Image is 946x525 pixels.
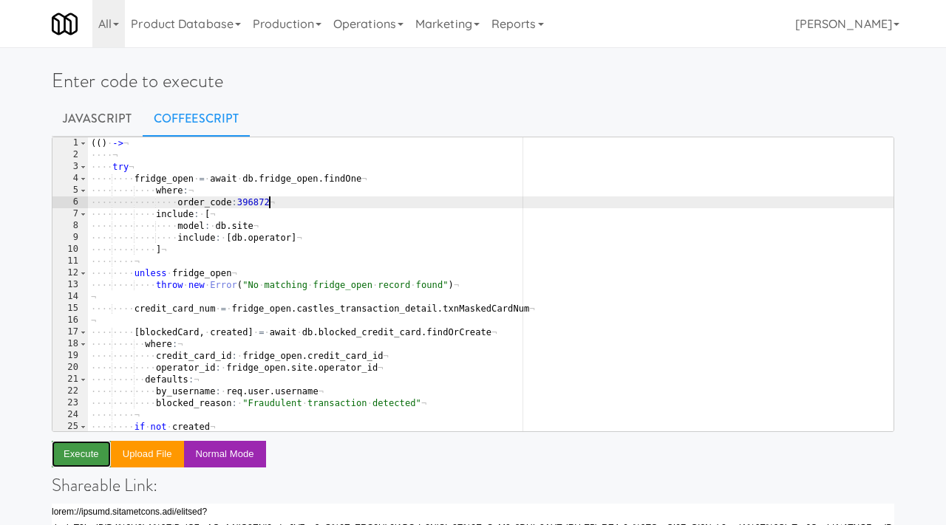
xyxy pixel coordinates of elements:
div: 4 [52,173,88,185]
a: CoffeeScript [143,100,250,137]
button: Execute [52,441,111,467]
button: Normal Mode [184,441,266,467]
h4: Shareable Link: [52,476,894,495]
div: 5 [52,185,88,196]
div: 2 [52,149,88,161]
div: 21 [52,374,88,385]
div: 10 [52,244,88,255]
div: 9 [52,232,88,244]
div: 7 [52,208,88,220]
div: 17 [52,326,88,338]
div: 3 [52,161,88,173]
div: 11 [52,255,88,267]
a: Javascript [52,100,143,137]
div: 16 [52,315,88,326]
div: 19 [52,350,88,362]
div: 24 [52,409,88,421]
div: 6 [52,196,88,208]
div: 23 [52,397,88,409]
img: Micromart [52,11,78,37]
div: 12 [52,267,88,279]
div: 13 [52,279,88,291]
div: 8 [52,220,88,232]
div: 1 [52,137,88,149]
h1: Enter code to execute [52,70,894,92]
div: 15 [52,303,88,315]
div: 18 [52,338,88,350]
div: 14 [52,291,88,303]
div: 22 [52,385,88,397]
div: 20 [52,362,88,374]
div: 25 [52,421,88,433]
button: Upload file [111,441,184,467]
